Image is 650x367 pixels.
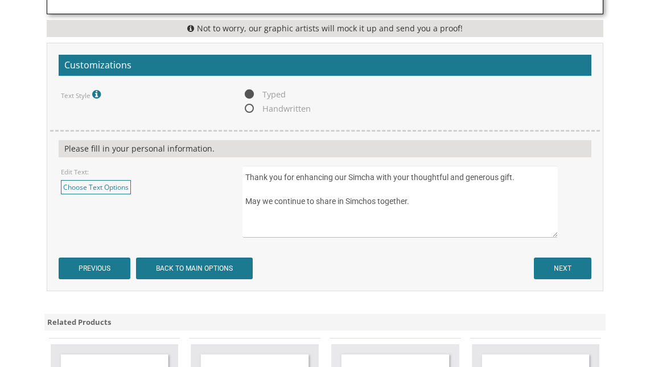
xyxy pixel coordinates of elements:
[136,258,253,279] input: BACK TO MAIN OPTIONS
[59,140,591,157] div: Please fill in your personal information.
[44,314,606,331] div: Related Products
[59,258,130,279] input: PREVIOUS
[242,101,311,116] span: Handwritten
[61,180,131,194] a: Choose Text Options
[61,168,89,177] label: Edit Text:
[59,55,591,76] h2: Customizations
[61,87,104,102] label: Text Style
[242,166,558,238] textarea: Thank you for enhancing our Simcha with your thoughtful and generous gift. May we continue to sha...
[534,258,591,279] input: NEXT
[47,20,603,37] div: Not to worry, our graphic artists will mock it up and send you a proof!
[242,87,286,101] span: Typed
